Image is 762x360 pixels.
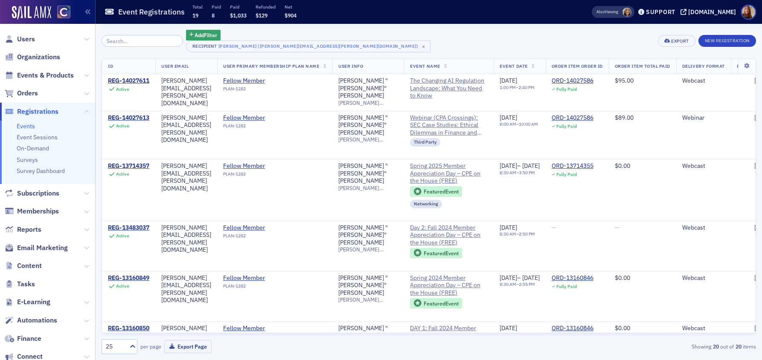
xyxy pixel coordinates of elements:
div: Fully Paid [556,124,577,129]
span: Profile [741,5,756,20]
div: – [500,274,540,282]
a: ORD-13714355 [552,162,593,170]
div: Active [116,283,129,289]
button: Export Page [164,340,212,353]
a: On-Demand [17,144,49,152]
span: [DATE] [500,274,517,282]
span: $0.00 [615,162,630,170]
span: Event Name [410,63,440,69]
div: Webinar [682,114,725,122]
a: Memberships [5,207,59,216]
span: $0.00 [615,324,630,332]
span: Registrations [17,107,58,116]
span: PLAN-1282 [223,171,246,177]
input: Search… [102,35,183,47]
span: PLAN-1282 [223,123,246,129]
a: Spring 2024 Member Appreciation Day – CPE on the House (FREE) [410,274,488,297]
div: Featured Event [410,248,462,259]
span: Automations [17,316,57,325]
a: Users [5,35,35,44]
span: DAY 1: Fall 2024 Member Appreciation Day – CPE on the House (FREE) [410,325,488,347]
time: 3:50 PM [519,170,535,176]
a: SailAMX [12,6,51,20]
span: PLAN-1282 [223,233,246,239]
div: Active [116,123,129,129]
span: [PERSON_NAME][EMAIL_ADDRESS][PERSON_NAME][DOMAIN_NAME] [338,246,398,253]
span: Delivery Format [682,63,725,69]
span: Reports [17,225,41,234]
a: REG-14027613 [108,114,149,122]
button: AddFilter [186,30,221,40]
span: The Changing AI Regulation Landscape: What You Need to Know [410,77,488,100]
a: Fellow Member [223,274,265,282]
a: Tasks [5,279,35,289]
span: [DATE] [500,114,517,121]
div: Featured Event [424,251,459,256]
span: $95.00 [615,77,634,84]
span: — [615,224,619,231]
time: 8:30 AM [500,331,516,337]
div: [PERSON_NAME] "[PERSON_NAME]" [PERSON_NAME] [338,77,398,100]
span: [PERSON_NAME][EMAIL_ADDRESS][PERSON_NAME][DOMAIN_NAME] [338,136,398,143]
div: ORD-13160846 [552,325,593,332]
div: [PERSON_NAME][EMAIL_ADDRESS][PERSON_NAME][DOMAIN_NAME] [161,114,211,144]
a: Event Sessions [17,133,58,141]
span: User Primary Membership Plan Name [223,63,319,69]
span: Events & Products [17,71,74,80]
p: Net [285,4,297,10]
div: 25 [106,342,125,351]
a: Fellow Member [223,77,265,85]
div: Featured Event [410,298,462,309]
span: Organizations [17,52,60,62]
a: New Registration [698,36,756,44]
span: [PERSON_NAME][EMAIL_ADDRESS][PERSON_NAME][DOMAIN_NAME] [338,100,398,106]
span: [PERSON_NAME][EMAIL_ADDRESS][PERSON_NAME][DOMAIN_NAME] [338,185,398,191]
div: Webcast [682,224,725,232]
span: $129 [256,12,268,19]
div: Webcast [682,274,725,282]
div: Networking [410,200,442,208]
span: Order Item Order ID [552,63,603,69]
p: Total [192,4,203,10]
a: Reports [5,225,41,234]
div: REG-13714357 [108,162,149,170]
span: [DATE] [500,324,517,332]
div: Featured Event [424,301,459,306]
div: Fully Paid [556,284,577,289]
a: Fellow Member [223,162,265,170]
div: REG-14027611 [108,77,149,85]
span: [DATE] [522,274,540,282]
a: [PERSON_NAME] "[PERSON_NAME]" [PERSON_NAME] [338,274,398,297]
label: per page [140,343,161,350]
p: Paid [230,4,247,10]
div: Fellow Member [223,114,265,122]
span: E-Learning [17,297,50,307]
span: $0.00 [615,274,630,282]
div: ORD-14027586 [552,114,593,122]
time: 4:50 PM [519,331,535,337]
div: [PERSON_NAME] "[PERSON_NAME]" [PERSON_NAME] [338,114,398,137]
span: Users [17,35,35,44]
a: Spring 2025 Member Appreciation Day – CPE on the House (FREE) [410,162,488,185]
a: ORD-14027586 [552,77,593,85]
div: Webcast [682,325,725,332]
div: [PERSON_NAME][EMAIL_ADDRESS][PERSON_NAME][DOMAIN_NAME] [161,77,211,107]
div: Support [646,8,675,16]
button: [DOMAIN_NAME] [681,9,739,15]
div: [PERSON_NAME] "[PERSON_NAME]" [PERSON_NAME] [338,224,398,247]
span: $89.00 [615,114,634,121]
a: Webinar (CPA Crossings): SEC Case Studies: Ethical Dilemmas in Finance and Accounting🗓️ [410,114,488,137]
span: Add Filter [195,31,217,39]
div: REG-13160850 [108,325,149,332]
a: E-Learning [5,297,50,307]
a: Events & Products [5,71,74,80]
a: REG-13483037 [108,224,149,232]
div: Fully Paid [556,86,577,92]
a: Automations [5,316,57,325]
